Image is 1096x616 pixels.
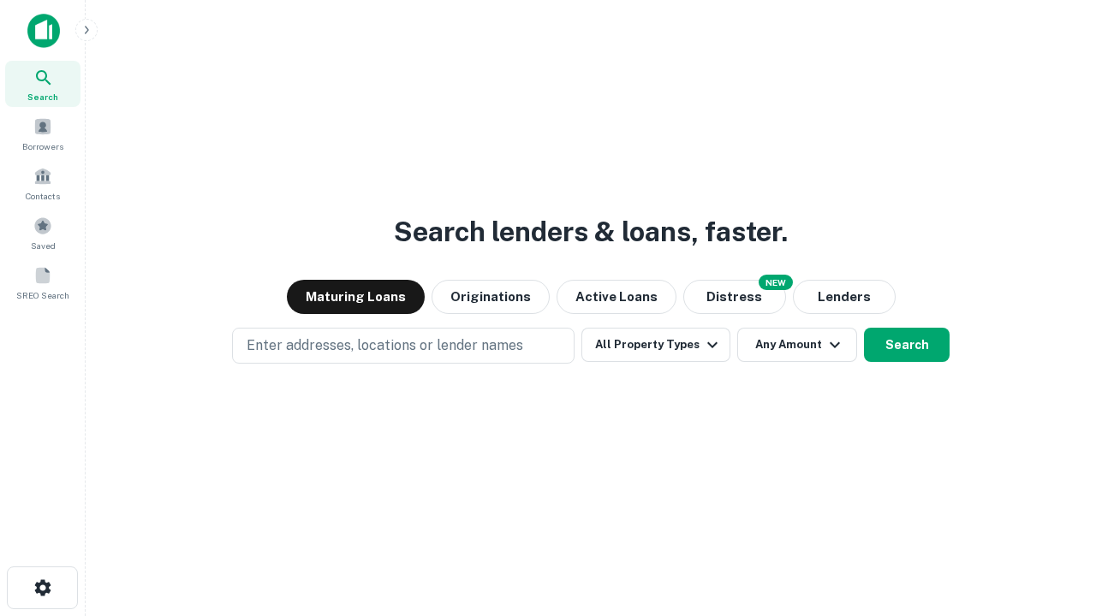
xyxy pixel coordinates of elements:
[287,280,425,314] button: Maturing Loans
[759,275,793,290] div: NEW
[1010,479,1096,561] iframe: Chat Widget
[5,160,80,206] a: Contacts
[864,328,950,362] button: Search
[16,288,69,302] span: SREO Search
[432,280,550,314] button: Originations
[27,14,60,48] img: capitalize-icon.png
[31,239,56,252] span: Saved
[5,61,80,107] a: Search
[247,335,523,356] p: Enter addresses, locations or lender names
[26,189,60,203] span: Contacts
[232,328,575,364] button: Enter addresses, locations or lender names
[581,328,730,362] button: All Property Types
[27,90,58,104] span: Search
[5,259,80,305] a: SREO Search
[394,211,788,252] h3: Search lenders & loans, faster.
[793,280,896,314] button: Lenders
[5,210,80,256] a: Saved
[5,110,80,157] a: Borrowers
[737,328,857,362] button: Any Amount
[557,280,676,314] button: Active Loans
[683,280,786,314] button: Search distressed loans with lien and other non-mortgage details.
[22,139,63,153] span: Borrowers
